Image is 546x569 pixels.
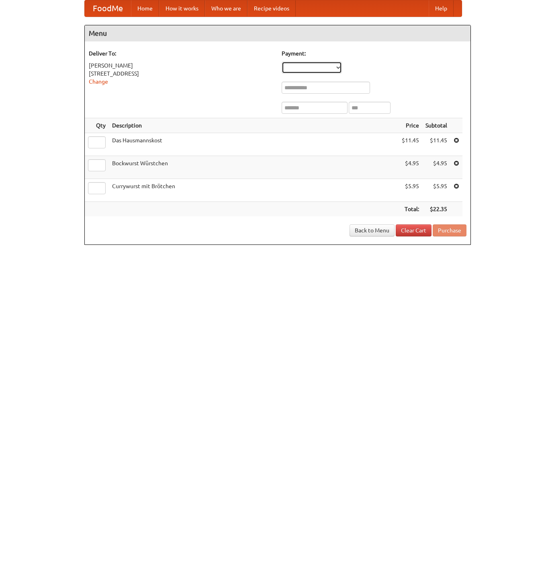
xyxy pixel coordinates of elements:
[282,49,466,58] h5: Payment:
[422,156,450,179] td: $4.95
[433,224,466,236] button: Purchase
[422,133,450,156] td: $11.45
[85,0,131,16] a: FoodMe
[89,78,108,85] a: Change
[85,25,470,41] h4: Menu
[89,62,274,70] div: [PERSON_NAME]
[85,118,109,133] th: Qty
[422,179,450,202] td: $5.95
[422,202,450,217] th: $22.35
[399,179,422,202] td: $5.95
[396,224,431,236] a: Clear Cart
[109,133,399,156] td: Das Hausmannskost
[350,224,395,236] a: Back to Menu
[205,0,247,16] a: Who we are
[89,70,274,78] div: [STREET_ADDRESS]
[159,0,205,16] a: How it works
[429,0,454,16] a: Help
[109,156,399,179] td: Bockwurst Würstchen
[89,49,274,58] h5: Deliver To:
[109,179,399,202] td: Currywurst mit Brötchen
[399,133,422,156] td: $11.45
[399,156,422,179] td: $4.95
[399,202,422,217] th: Total:
[422,118,450,133] th: Subtotal
[247,0,296,16] a: Recipe videos
[131,0,159,16] a: Home
[109,118,399,133] th: Description
[399,118,422,133] th: Price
